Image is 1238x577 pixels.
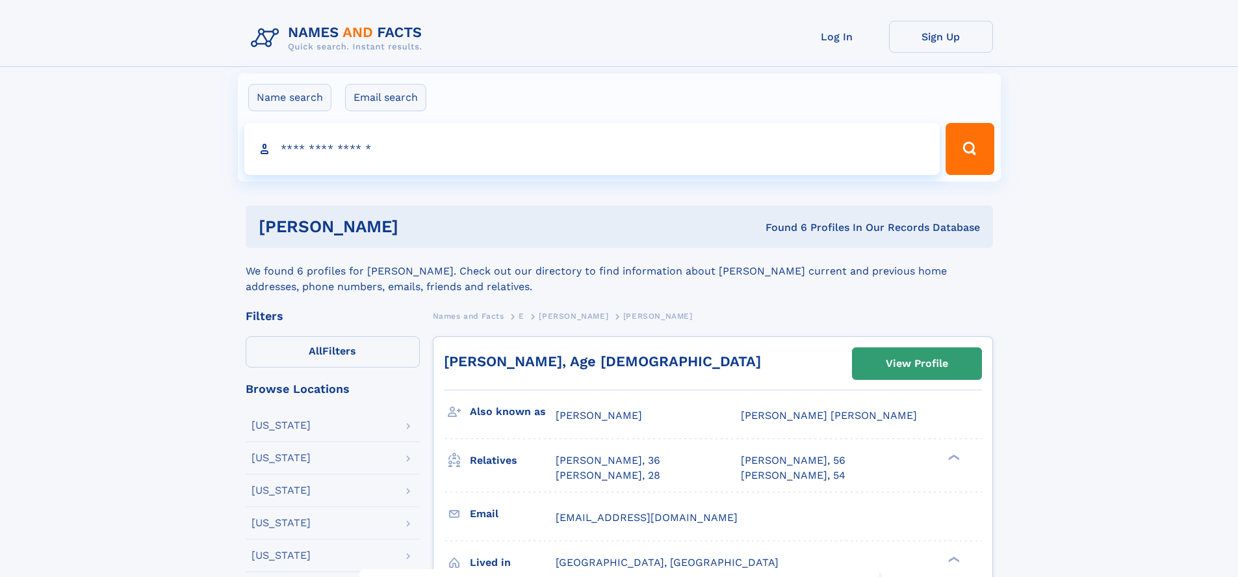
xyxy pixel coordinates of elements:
[470,552,556,574] h3: Lived in
[246,310,420,322] div: Filters
[470,503,556,525] h3: Email
[582,221,980,235] div: Found 6 Profiles In Our Records Database
[785,21,889,53] a: Log In
[556,409,642,422] span: [PERSON_NAME]
[556,468,660,483] a: [PERSON_NAME], 28
[246,336,420,368] label: Filters
[886,349,948,379] div: View Profile
[519,308,524,324] a: E
[945,555,961,563] div: ❯
[741,409,917,422] span: [PERSON_NAME] [PERSON_NAME]
[246,248,993,295] div: We found 6 profiles for [PERSON_NAME]. Check out our directory to find information about [PERSON_...
[519,312,524,321] span: E
[470,450,556,472] h3: Relatives
[539,312,608,321] span: [PERSON_NAME]
[259,219,582,235] h1: [PERSON_NAME]
[433,308,504,324] a: Names and Facts
[251,518,311,528] div: [US_STATE]
[853,348,981,379] a: View Profile
[556,511,738,524] span: [EMAIL_ADDRESS][DOMAIN_NAME]
[246,21,433,56] img: Logo Names and Facts
[741,453,845,468] a: [PERSON_NAME], 56
[248,84,331,111] label: Name search
[623,312,693,321] span: [PERSON_NAME]
[309,345,322,357] span: All
[946,123,994,175] button: Search Button
[345,84,426,111] label: Email search
[556,556,779,569] span: [GEOGRAPHIC_DATA], [GEOGRAPHIC_DATA]
[251,550,311,561] div: [US_STATE]
[470,401,556,423] h3: Also known as
[741,468,845,483] a: [PERSON_NAME], 54
[945,453,961,462] div: ❯
[251,420,311,431] div: [US_STATE]
[244,123,940,175] input: search input
[444,353,761,369] a: [PERSON_NAME], Age [DEMOGRAPHIC_DATA]
[889,21,993,53] a: Sign Up
[251,485,311,496] div: [US_STATE]
[556,453,660,468] a: [PERSON_NAME], 36
[246,383,420,395] div: Browse Locations
[251,453,311,463] div: [US_STATE]
[539,308,608,324] a: [PERSON_NAME]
